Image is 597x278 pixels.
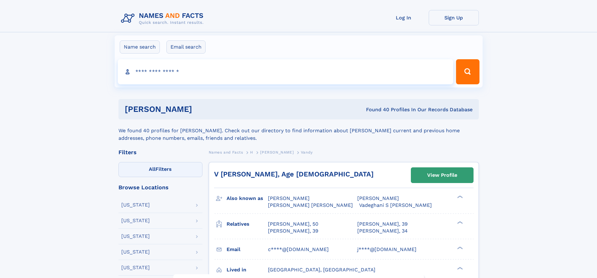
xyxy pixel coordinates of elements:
[301,150,313,155] span: Vandy
[411,168,473,183] a: View Profile
[118,149,202,155] div: Filters
[456,220,463,224] div: ❯
[227,193,268,204] h3: Also known as
[279,106,473,113] div: Found 40 Profiles In Our Records Database
[456,59,479,84] button: Search Button
[268,267,375,273] span: [GEOGRAPHIC_DATA], [GEOGRAPHIC_DATA]
[357,195,399,201] span: [PERSON_NAME]
[250,150,253,155] span: H
[456,195,463,199] div: ❯
[250,148,253,156] a: H
[268,221,318,228] a: [PERSON_NAME], 50
[456,246,463,250] div: ❯
[118,119,479,142] div: We found 40 profiles for [PERSON_NAME]. Check out our directory to find information about [PERSON...
[260,148,294,156] a: [PERSON_NAME]
[357,221,408,228] a: [PERSON_NAME], 39
[427,168,457,182] div: View Profile
[456,266,463,270] div: ❯
[121,265,150,270] div: [US_STATE]
[227,244,268,255] h3: Email
[379,10,429,25] a: Log In
[268,195,310,201] span: [PERSON_NAME]
[166,40,206,54] label: Email search
[227,219,268,229] h3: Relatives
[359,202,432,208] span: Vadeghani S [PERSON_NAME]
[121,218,150,223] div: [US_STATE]
[214,170,374,178] a: V [PERSON_NAME], Age [DEMOGRAPHIC_DATA]
[209,148,243,156] a: Names and Facts
[260,150,294,155] span: [PERSON_NAME]
[118,162,202,177] label: Filters
[227,265,268,275] h3: Lived in
[118,59,453,84] input: search input
[268,202,353,208] span: [PERSON_NAME] [PERSON_NAME]
[118,185,202,190] div: Browse Locations
[268,228,318,234] a: [PERSON_NAME], 39
[121,202,150,207] div: [US_STATE]
[118,10,209,27] img: Logo Names and Facts
[120,40,160,54] label: Name search
[121,249,150,254] div: [US_STATE]
[357,228,408,234] a: [PERSON_NAME], 34
[125,105,279,113] h1: [PERSON_NAME]
[121,234,150,239] div: [US_STATE]
[149,166,155,172] span: All
[429,10,479,25] a: Sign Up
